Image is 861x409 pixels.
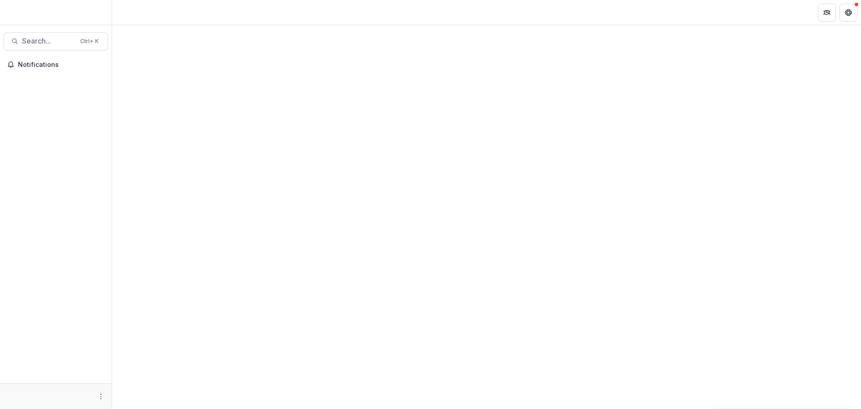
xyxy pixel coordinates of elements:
[22,37,75,45] span: Search...
[96,391,106,402] button: More
[18,61,104,69] span: Notifications
[818,4,836,22] button: Partners
[839,4,857,22] button: Get Help
[78,36,100,46] div: Ctrl + K
[4,32,108,50] button: Search...
[4,57,108,72] button: Notifications
[116,6,154,19] nav: breadcrumb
